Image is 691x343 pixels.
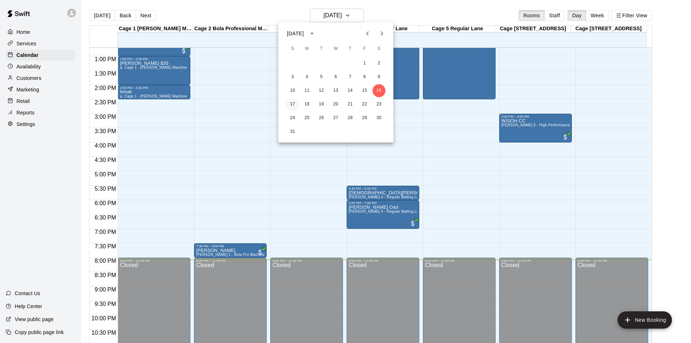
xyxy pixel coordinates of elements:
[301,84,313,97] button: 11
[372,42,385,56] span: Saturday
[329,84,342,97] button: 13
[344,112,357,125] button: 28
[286,71,299,84] button: 3
[315,84,328,97] button: 12
[360,26,375,41] button: Previous month
[315,42,328,56] span: Tuesday
[287,30,304,37] div: [DATE]
[358,71,371,84] button: 8
[301,42,313,56] span: Monday
[372,84,385,97] button: 16
[372,57,385,70] button: 2
[372,98,385,111] button: 23
[301,71,313,84] button: 4
[375,26,389,41] button: Next month
[329,112,342,125] button: 27
[306,27,318,40] button: calendar view is open, switch to year view
[329,42,342,56] span: Wednesday
[286,98,299,111] button: 17
[358,112,371,125] button: 29
[344,42,357,56] span: Thursday
[286,112,299,125] button: 24
[301,112,313,125] button: 25
[315,98,328,111] button: 19
[372,71,385,84] button: 9
[344,71,357,84] button: 7
[329,98,342,111] button: 20
[286,84,299,97] button: 10
[329,71,342,84] button: 6
[286,125,299,138] button: 31
[372,112,385,125] button: 30
[358,57,371,70] button: 1
[358,42,371,56] span: Friday
[358,98,371,111] button: 22
[344,98,357,111] button: 21
[344,84,357,97] button: 14
[286,42,299,56] span: Sunday
[315,71,328,84] button: 5
[301,98,313,111] button: 18
[315,112,328,125] button: 26
[358,84,371,97] button: 15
